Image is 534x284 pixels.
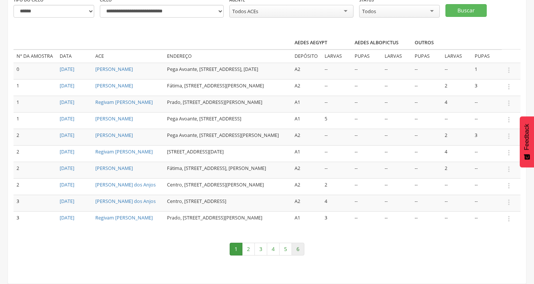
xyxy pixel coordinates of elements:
[14,79,57,96] td: 1
[352,50,382,63] td: Pupas
[164,63,292,79] td: Pega Avoante, [STREET_ADDRESS], [DATE]
[352,112,382,129] td: --
[164,178,292,195] td: Centro, [STREET_ADDRESS][PERSON_NAME]
[505,165,513,173] i: 
[95,165,133,171] a: [PERSON_NAME]
[292,178,322,195] td: A2
[322,145,352,162] td: --
[472,162,502,178] td: --
[472,96,502,112] td: --
[60,165,74,171] a: [DATE]
[442,178,472,195] td: --
[505,132,513,140] i: 
[14,162,57,178] td: 2
[92,50,164,63] td: ACE
[352,129,382,145] td: --
[352,145,382,162] td: --
[14,50,57,63] td: Nº da amostra
[322,50,352,63] td: Larvas
[95,83,133,89] a: [PERSON_NAME]
[292,129,322,145] td: A2
[442,145,472,162] td: 4
[279,243,292,255] a: 5
[412,36,472,50] th: Outros
[472,178,502,195] td: --
[95,66,133,72] a: [PERSON_NAME]
[472,195,502,211] td: --
[442,50,472,63] td: Larvas
[412,79,442,96] td: --
[412,129,442,145] td: --
[505,215,513,223] i: 
[442,195,472,211] td: --
[382,63,412,79] td: --
[442,79,472,96] td: 2
[352,195,382,211] td: --
[442,63,472,79] td: --
[60,116,74,122] a: [DATE]
[60,198,74,204] a: [DATE]
[14,211,57,227] td: 3
[382,145,412,162] td: --
[382,211,412,227] td: --
[164,145,292,162] td: [STREET_ADDRESS][DATE]
[442,129,472,145] td: 2
[60,149,74,155] a: [DATE]
[412,178,442,195] td: --
[352,96,382,112] td: --
[472,63,502,79] td: 1
[412,63,442,79] td: --
[95,149,153,155] a: Regivam [PERSON_NAME]
[322,211,352,227] td: 3
[382,112,412,129] td: --
[362,8,376,15] div: Todos
[95,215,153,221] a: Regivam [PERSON_NAME]
[95,99,153,105] a: Regivam [PERSON_NAME]
[292,162,322,178] td: A2
[382,195,412,211] td: --
[164,129,292,145] td: Pega Avoante, [STREET_ADDRESS][PERSON_NAME]
[292,145,322,162] td: A1
[472,129,502,145] td: 3
[352,63,382,79] td: --
[14,195,57,211] td: 3
[60,182,74,188] a: [DATE]
[442,162,472,178] td: 2
[57,50,92,63] td: Data
[382,129,412,145] td: --
[230,243,242,255] a: 1
[14,145,57,162] td: 2
[322,129,352,145] td: --
[60,99,74,105] a: [DATE]
[352,79,382,96] td: --
[14,129,57,145] td: 2
[164,195,292,211] td: Centro, [STREET_ADDRESS]
[164,211,292,227] td: Prado, [STREET_ADDRESS][PERSON_NAME]
[95,132,133,138] a: [PERSON_NAME]
[412,211,442,227] td: --
[14,178,57,195] td: 2
[164,50,292,63] td: Endereço
[292,79,322,96] td: A2
[505,149,513,157] i: 
[95,198,156,204] a: [PERSON_NAME] dos Anjos
[472,145,502,162] td: --
[164,79,292,96] td: Fátima, [STREET_ADDRESS][PERSON_NAME]
[505,116,513,124] i: 
[60,132,74,138] a: [DATE]
[472,50,502,63] td: Pupas
[14,96,57,112] td: 1
[412,195,442,211] td: --
[412,162,442,178] td: --
[292,63,322,79] td: A2
[95,116,133,122] a: [PERSON_NAME]
[442,211,472,227] td: --
[412,50,442,63] td: Pupas
[505,83,513,91] i: 
[292,211,322,227] td: A1
[164,112,292,129] td: Pega Avoante, [STREET_ADDRESS]
[60,66,74,72] a: [DATE]
[292,96,322,112] td: A1
[322,96,352,112] td: --
[232,8,258,15] div: Todos ACEs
